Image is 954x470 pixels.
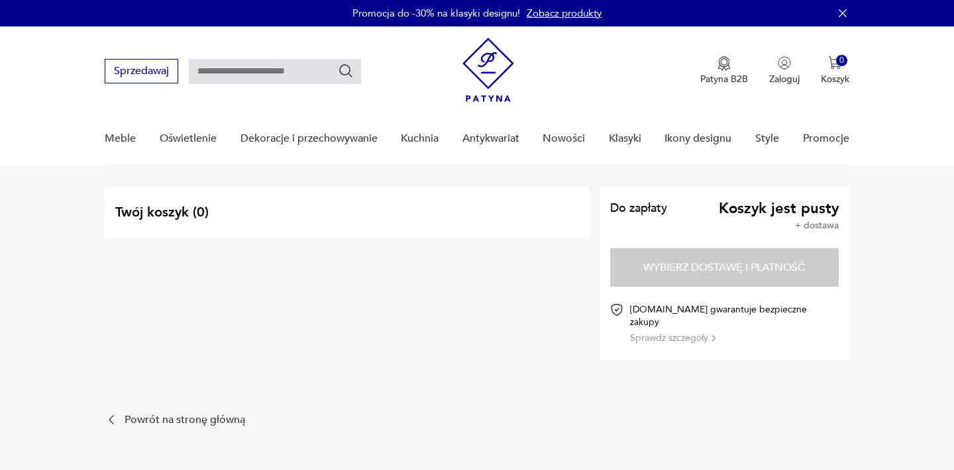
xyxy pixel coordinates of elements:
img: Ikona koszyka [828,56,841,70]
a: Nowości [543,113,585,164]
p: Koszyk [821,73,849,85]
a: Powrót na stronę główną [105,413,245,426]
img: Ikona strzałki w prawo [712,335,715,342]
img: Patyna - sklep z meblami i dekoracjami vintage [462,38,514,102]
a: Zobacz produkty [527,7,602,20]
span: Do zapłaty [610,203,667,214]
img: Ikonka użytkownika [778,56,791,70]
button: Sprawdź szczegóły [630,332,715,344]
p: Promocja do -30% na klasyki designu! [352,7,520,20]
a: Klasyki [609,113,641,164]
p: Zaloguj [769,73,800,85]
img: Ikona medalu [717,56,731,71]
img: Ikona certyfikatu [610,303,623,316]
p: Powrót na stronę główną [125,416,245,424]
a: Antykwariat [462,113,519,164]
div: [DOMAIN_NAME] gwarantuje bezpieczne zakupy [630,303,838,344]
a: Oświetlenie [160,113,217,164]
a: Dekoracje i przechowywanie [240,113,378,164]
a: Style [755,113,779,164]
a: Ikony designu [664,113,731,164]
button: Szukaj [338,63,354,79]
button: Patyna B2B [700,56,748,85]
span: Koszyk jest pusty [719,203,839,214]
button: Sprzedawaj [105,59,178,83]
a: Sprzedawaj [105,68,178,77]
button: 0Koszyk [821,56,849,85]
p: Patyna B2B [700,73,748,85]
a: Promocje [803,113,849,164]
button: Zaloguj [769,56,800,85]
a: Meble [105,113,136,164]
p: + dostawa [795,220,839,231]
a: Kuchnia [401,113,439,164]
h2: Twój koszyk ( 0 ) [115,203,578,221]
a: Ikona medaluPatyna B2B [700,56,748,85]
div: 0 [836,55,847,66]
